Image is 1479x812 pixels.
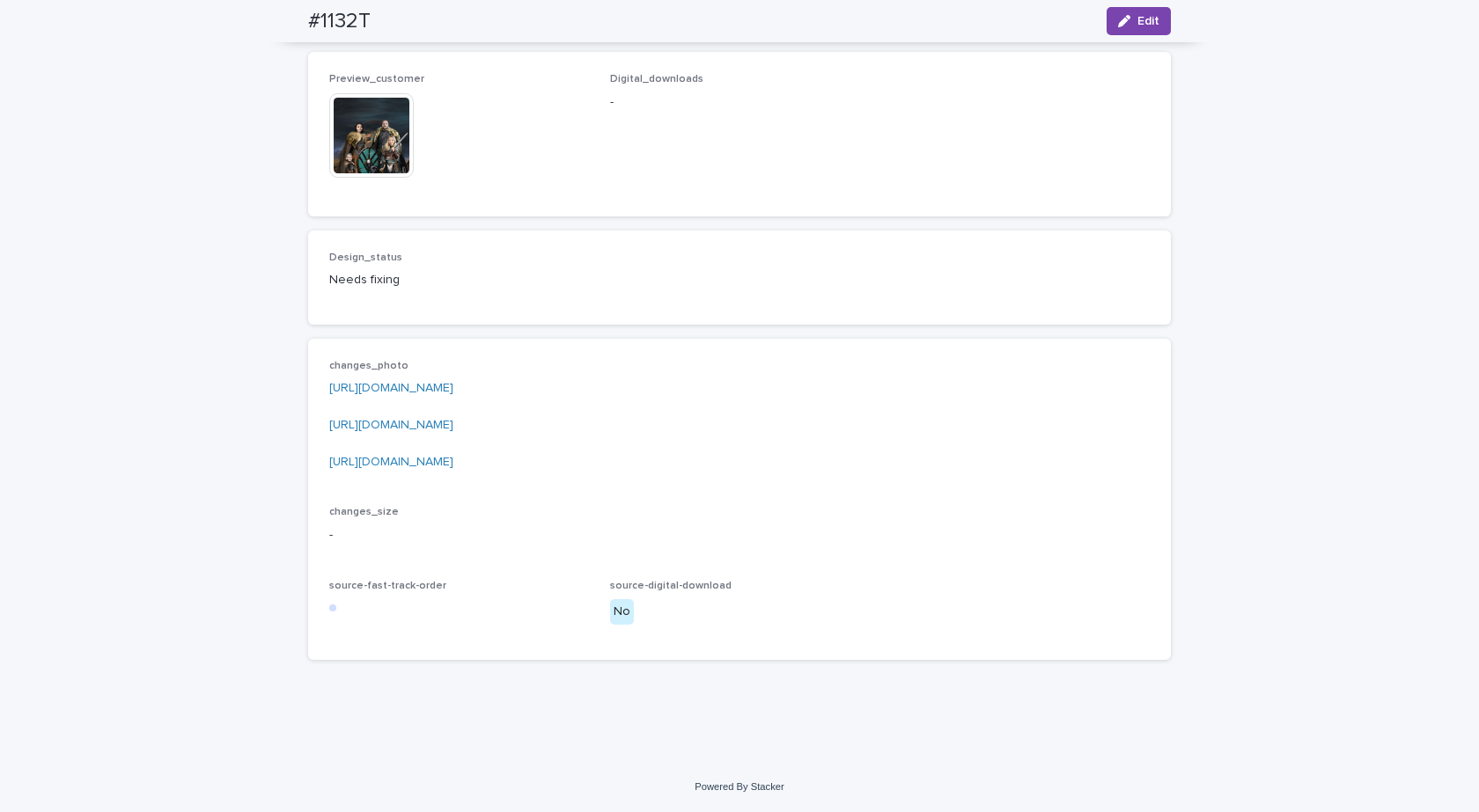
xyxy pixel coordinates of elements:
a: [URL][DOMAIN_NAME] [329,382,453,394]
span: Digital_downloads [610,74,703,84]
span: changes_photo [329,361,408,371]
span: source-fast-track-order [329,581,446,591]
span: Design_status [329,252,402,263]
span: Preview_customer [329,74,424,84]
p: - [610,93,870,112]
a: [URL][DOMAIN_NAME] [329,456,453,468]
p: Needs fixing [329,271,589,289]
span: changes_size [329,507,399,517]
h2: #1132T [308,9,371,34]
div: No [610,599,634,625]
p: - [329,526,1150,545]
span: source-digital-download [610,581,732,591]
a: [URL][DOMAIN_NAME] [329,419,453,431]
button: Edit [1107,7,1171,35]
a: Powered By Stacker [695,781,784,792]
span: Edit [1137,15,1159,27]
